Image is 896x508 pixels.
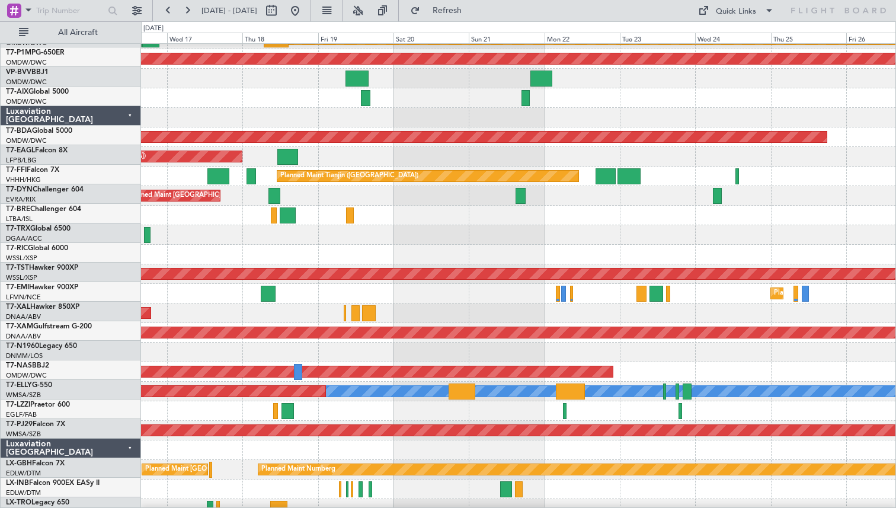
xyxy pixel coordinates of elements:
span: T7-LZZI [6,401,30,408]
a: WMSA/SZB [6,430,41,439]
span: T7-BDA [6,127,32,135]
a: OMDW/DWC [6,78,47,87]
div: Quick Links [716,6,756,18]
span: T7-P1MP [6,49,36,56]
div: Planned Maint [GEOGRAPHIC_DATA] [774,285,887,302]
a: LX-TROLegacy 650 [6,499,69,506]
a: T7-TSTHawker 900XP [6,264,78,271]
span: T7-NAS [6,362,32,369]
a: LX-GBHFalcon 7X [6,460,65,467]
button: All Aircraft [13,23,129,42]
span: T7-ELLY [6,382,32,389]
div: [DATE] [143,24,164,34]
span: T7-XAL [6,303,30,311]
a: EDLW/DTM [6,469,41,478]
a: T7-FFIFalcon 7X [6,167,59,174]
a: DNAA/ABV [6,312,41,321]
input: Trip Number [36,2,104,20]
button: Refresh [405,1,476,20]
a: T7-EAGLFalcon 8X [6,147,68,154]
div: Sun 21 [469,33,544,43]
a: T7-N1960Legacy 650 [6,343,77,350]
a: T7-EMIHawker 900XP [6,284,78,291]
span: T7-EMI [6,284,29,291]
div: Unplanned Maint [GEOGRAPHIC_DATA] (Riga Intl) [120,187,271,205]
button: Quick Links [692,1,780,20]
div: Thu 18 [242,33,318,43]
div: Planned Maint Tianjin ([GEOGRAPHIC_DATA]) [280,167,418,185]
span: T7-FFI [6,167,27,174]
a: LTBA/ISL [6,215,33,223]
a: LFMN/NCE [6,293,41,302]
a: LX-INBFalcon 900EX EASy II [6,480,100,487]
span: T7-RIC [6,245,28,252]
a: T7-NASBBJ2 [6,362,49,369]
div: Tue 23 [620,33,695,43]
a: T7-LZZIPraetor 600 [6,401,70,408]
a: EVRA/RIX [6,195,36,204]
a: T7-ELLYG-550 [6,382,52,389]
div: Planned Maint [GEOGRAPHIC_DATA] ([GEOGRAPHIC_DATA]) [145,461,332,478]
a: T7-BREChallenger 604 [6,206,81,213]
a: T7-AIXGlobal 5000 [6,88,69,95]
span: T7-EAGL [6,147,35,154]
span: Refresh [423,7,472,15]
div: Sat 20 [393,33,469,43]
a: VHHH/HKG [6,175,41,184]
a: T7-PJ29Falcon 7X [6,421,65,428]
a: T7-TRXGlobal 6500 [6,225,71,232]
a: T7-BDAGlobal 5000 [6,127,72,135]
div: Wed 17 [167,33,242,43]
span: T7-PJ29 [6,421,33,428]
a: OMDW/DWC [6,58,47,67]
a: WSSL/XSP [6,254,37,263]
span: T7-DYN [6,186,33,193]
span: T7-TST [6,264,29,271]
span: T7-AIX [6,88,28,95]
a: WMSA/SZB [6,391,41,400]
div: Wed 24 [695,33,770,43]
a: OMDW/DWC [6,371,47,380]
a: DGAA/ACC [6,234,42,243]
span: T7-TRX [6,225,30,232]
div: Fri 19 [318,33,393,43]
a: WSSL/XSP [6,273,37,282]
div: Planned Maint Nurnberg [261,461,335,478]
div: Thu 25 [771,33,846,43]
span: All Aircraft [31,28,125,37]
span: VP-BVV [6,69,31,76]
span: T7-XAM [6,323,33,330]
span: T7-N1960 [6,343,39,350]
a: T7-RICGlobal 6000 [6,245,68,252]
a: EDLW/DTM [6,488,41,497]
a: T7-P1MPG-650ER [6,49,65,56]
div: Mon 22 [545,33,620,43]
a: T7-XALHawker 850XP [6,303,79,311]
a: VP-BVVBBJ1 [6,69,49,76]
a: DNAA/ABV [6,332,41,341]
a: EGLF/FAB [6,410,37,419]
span: [DATE] - [DATE] [201,5,257,16]
a: DNMM/LOS [6,352,43,360]
span: LX-INB [6,480,29,487]
a: OMDW/DWC [6,97,47,106]
span: T7-BRE [6,206,30,213]
a: LFPB/LBG [6,156,37,165]
span: LX-GBH [6,460,32,467]
a: T7-DYNChallenger 604 [6,186,84,193]
a: OMDW/DWC [6,136,47,145]
span: LX-TRO [6,499,31,506]
a: T7-XAMGulfstream G-200 [6,323,92,330]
